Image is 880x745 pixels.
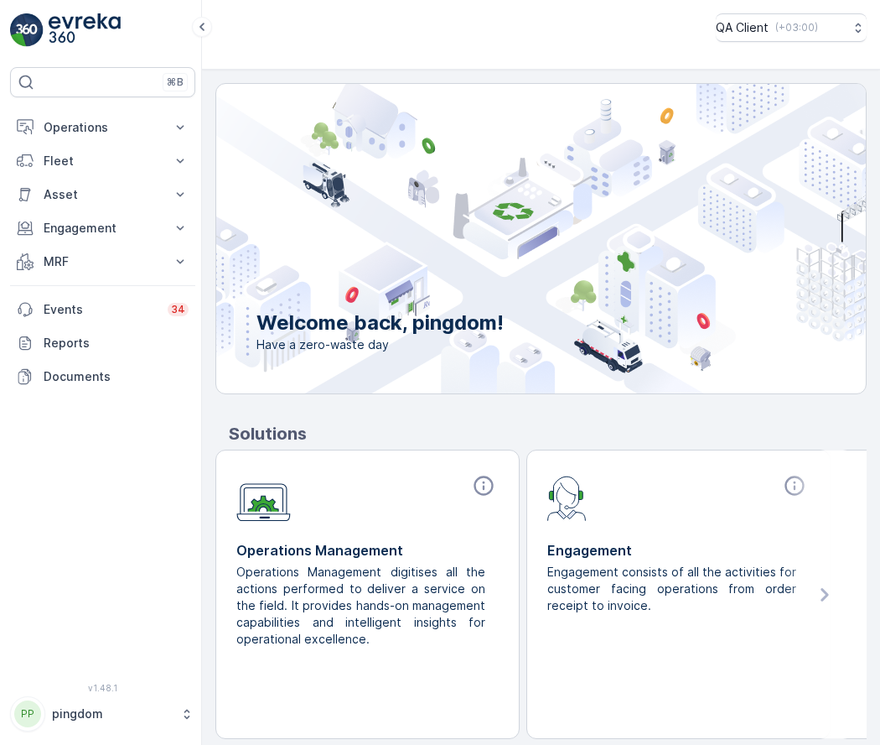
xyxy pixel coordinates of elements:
[547,540,810,560] p: Engagement
[167,76,184,89] p: ⌘B
[44,153,162,169] p: Fleet
[10,144,195,178] button: Fleet
[10,696,195,732] button: PPpingdom
[716,13,867,42] button: QA Client(+03:00)
[44,253,162,270] p: MRF
[229,421,867,446] p: Solutions
[44,368,189,385] p: Documents
[141,84,866,393] img: city illustration
[547,474,587,521] img: module-icon
[44,335,189,352] p: Reports
[716,19,769,36] p: QA Client
[44,301,158,318] p: Events
[171,303,185,316] p: 34
[52,706,172,722] p: pingdom
[10,360,195,393] a: Documents
[236,474,291,522] img: module-icon
[49,13,121,47] img: logo_light-DOdMpM7g.png
[547,564,796,614] p: Engagement consists of all the activities for customer facing operations from order receipt to in...
[14,701,41,727] div: PP
[44,186,162,203] p: Asset
[44,220,162,237] p: Engagement
[10,683,195,693] span: v 1.48.1
[10,178,195,211] button: Asset
[10,293,195,326] a: Events34
[10,245,195,279] button: MRF
[256,336,504,353] span: Have a zero-waste day
[256,310,504,336] p: Welcome back, pingdom!
[775,21,818,34] p: ( +03:00 )
[10,211,195,245] button: Engagement
[44,119,162,136] p: Operations
[236,540,499,560] p: Operations Management
[10,13,44,47] img: logo
[10,326,195,360] a: Reports
[236,564,485,648] p: Operations Management digitises all the actions performed to deliver a service on the field. It p...
[10,111,195,144] button: Operations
